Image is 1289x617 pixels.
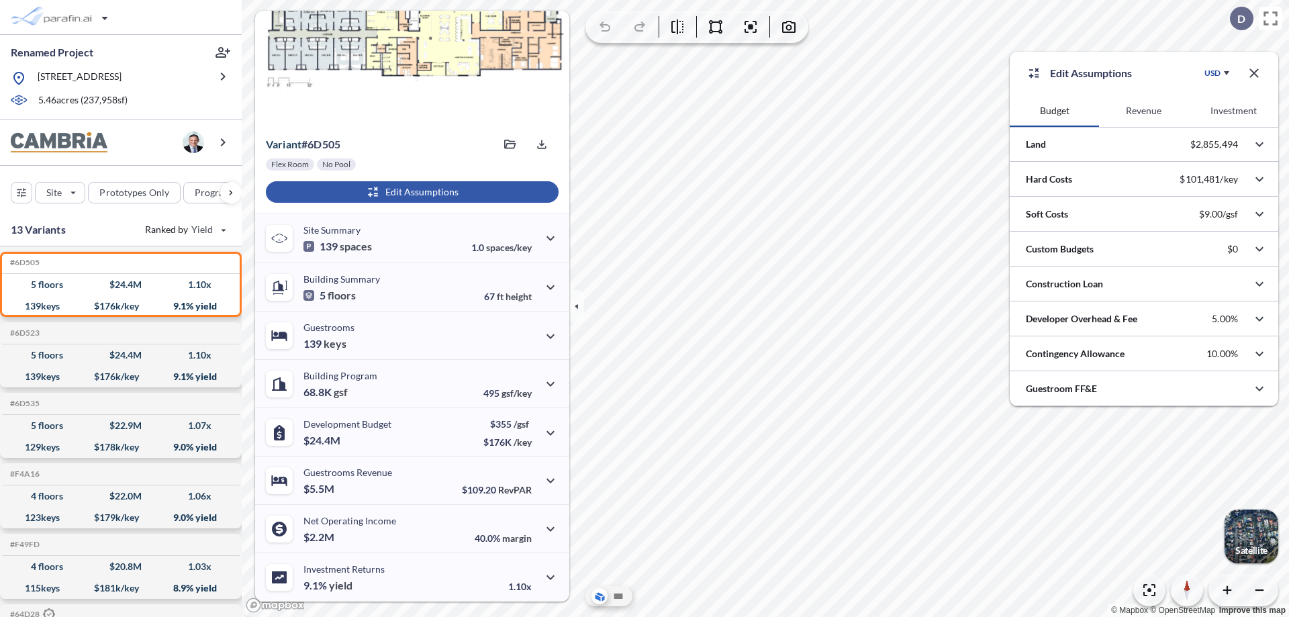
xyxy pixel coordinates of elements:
img: Switcher Image [1225,510,1278,563]
p: Developer Overhead & Fee [1026,312,1137,326]
button: Site [35,182,85,203]
span: /key [514,436,532,448]
p: Contingency Allowance [1026,347,1125,361]
p: 68.8K [303,385,348,399]
p: Program [195,186,232,199]
p: $176K [483,436,532,448]
span: spaces [340,240,372,253]
img: user logo [183,132,204,153]
span: keys [324,337,346,350]
p: $9.00/gsf [1199,208,1238,220]
p: Guestrooms [303,322,354,333]
div: USD [1204,68,1221,79]
span: ft [497,291,504,302]
button: Switcher ImageSatellite [1225,510,1278,563]
span: floors [328,289,356,302]
h5: Click to copy the code [7,328,40,338]
span: height [506,291,532,302]
h5: Click to copy the code [7,540,40,549]
p: Hard Costs [1026,173,1072,186]
button: Ranked by Yield [134,219,235,240]
p: $109.20 [462,484,532,495]
p: 13 Variants [11,222,66,238]
a: Mapbox homepage [246,598,305,613]
p: Renamed Project [11,45,93,60]
p: Construction Loan [1026,277,1103,291]
p: Net Operating Income [303,515,396,526]
p: [STREET_ADDRESS] [38,70,122,87]
p: Custom Budgets [1026,242,1094,256]
p: No Pool [322,159,350,170]
p: D [1237,13,1245,25]
p: $355 [483,418,532,430]
a: Improve this map [1219,606,1286,615]
p: 1.0 [471,242,532,253]
span: RevPAR [498,484,532,495]
p: $2,855,494 [1190,138,1238,150]
p: Building Program [303,370,377,381]
span: gsf/key [502,387,532,399]
button: Revenue [1099,95,1188,127]
p: Soft Costs [1026,207,1068,221]
button: Aerial View [591,588,608,604]
h5: Click to copy the code [7,399,40,408]
p: Flex Room [271,159,309,170]
p: Development Budget [303,418,391,430]
button: Investment [1189,95,1278,127]
p: $24.4M [303,434,342,447]
p: Satellite [1235,545,1268,556]
p: Prototypes Only [99,186,169,199]
p: Investment Returns [303,563,385,575]
button: Budget [1010,95,1099,127]
p: $0 [1227,243,1238,255]
button: Edit Assumptions [266,181,559,203]
p: 5 [303,289,356,302]
p: 139 [303,240,372,253]
h5: Click to copy the code [7,258,40,267]
span: spaces/key [486,242,532,253]
button: Program [183,182,256,203]
p: 67 [484,291,532,302]
span: Yield [191,223,213,236]
p: 5.46 acres ( 237,958 sf) [38,93,128,108]
p: $2.2M [303,530,336,544]
p: Building Summary [303,273,380,285]
button: Prototypes Only [88,182,181,203]
p: 495 [483,387,532,399]
a: OpenStreetMap [1150,606,1215,615]
h5: Click to copy the code [7,469,40,479]
button: Site Plan [610,588,626,604]
p: Edit Assumptions [1050,65,1132,81]
p: $5.5M [303,482,336,495]
p: # 6d505 [266,138,340,151]
span: /gsf [514,418,529,430]
p: Site Summary [303,224,361,236]
span: yield [329,579,352,592]
span: gsf [334,385,348,399]
p: 10.00% [1206,348,1238,360]
span: Variant [266,138,301,150]
p: 40.0% [475,532,532,544]
p: Guestrooms Revenue [303,467,392,478]
p: Site [46,186,62,199]
p: $101,481/key [1180,173,1238,185]
img: BrandImage [11,132,107,153]
p: Land [1026,138,1046,151]
p: 9.1% [303,579,352,592]
span: margin [502,532,532,544]
a: Mapbox [1111,606,1148,615]
p: 1.10x [508,581,532,592]
p: Guestroom FF&E [1026,382,1097,395]
p: 139 [303,337,346,350]
p: 5.00% [1212,313,1238,325]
